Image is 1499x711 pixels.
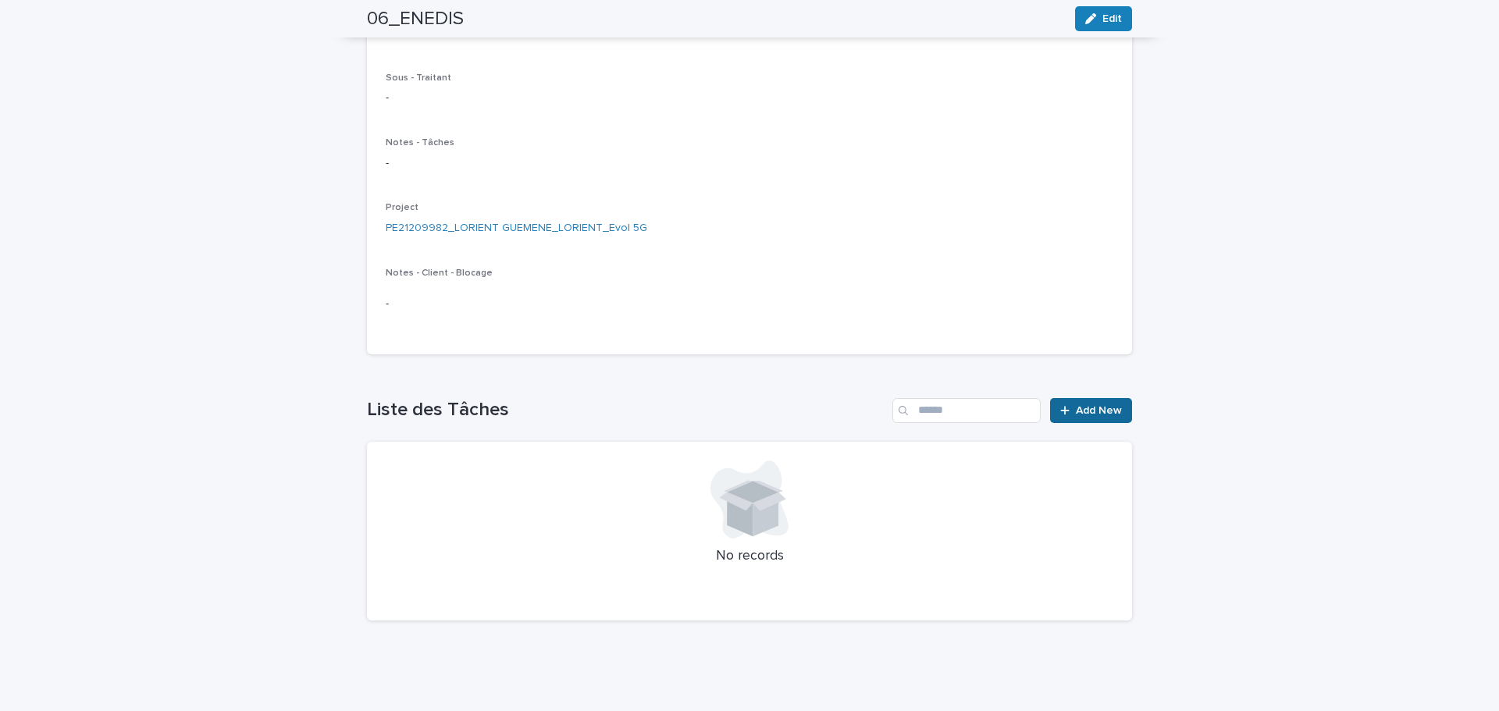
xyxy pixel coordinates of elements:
h1: Liste des Tâches [367,399,886,421]
p: - [386,155,1113,172]
span: Notes - Client - Blocage [386,268,493,278]
p: - [386,296,1113,312]
a: PE21209982_LORIENT GUEMENE_LORIENT_Evol 5G [386,220,647,236]
span: Add New [1076,405,1122,416]
p: No records [386,548,1113,565]
span: Project [386,203,418,212]
span: Edit [1102,13,1122,24]
h2: 06_ENEDIS [367,8,464,30]
p: - [386,90,1113,106]
span: Sous - Traitant [386,73,451,83]
button: Edit [1075,6,1132,31]
a: Add New [1050,398,1132,423]
span: Notes - Tâches [386,138,454,148]
input: Search [892,398,1041,423]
